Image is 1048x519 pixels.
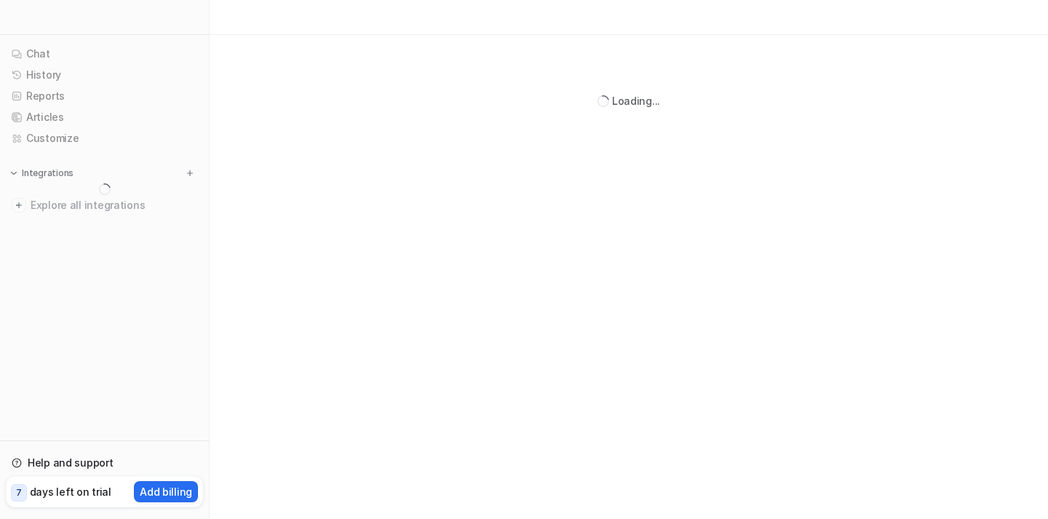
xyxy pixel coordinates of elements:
a: Explore all integrations [6,195,203,215]
button: Integrations [6,166,78,181]
button: Add billing [134,481,198,502]
a: Help and support [6,453,203,473]
img: menu_add.svg [185,168,195,178]
p: 7 [16,486,22,499]
a: Customize [6,128,203,148]
a: Articles [6,107,203,127]
span: Explore all integrations [31,194,197,217]
p: Add billing [140,484,192,499]
p: Integrations [22,167,74,179]
p: days left on trial [30,484,111,499]
a: Reports [6,86,203,106]
img: expand menu [9,168,19,178]
div: Loading... [612,93,660,108]
a: Chat [6,44,203,64]
a: History [6,65,203,85]
img: explore all integrations [12,198,26,213]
